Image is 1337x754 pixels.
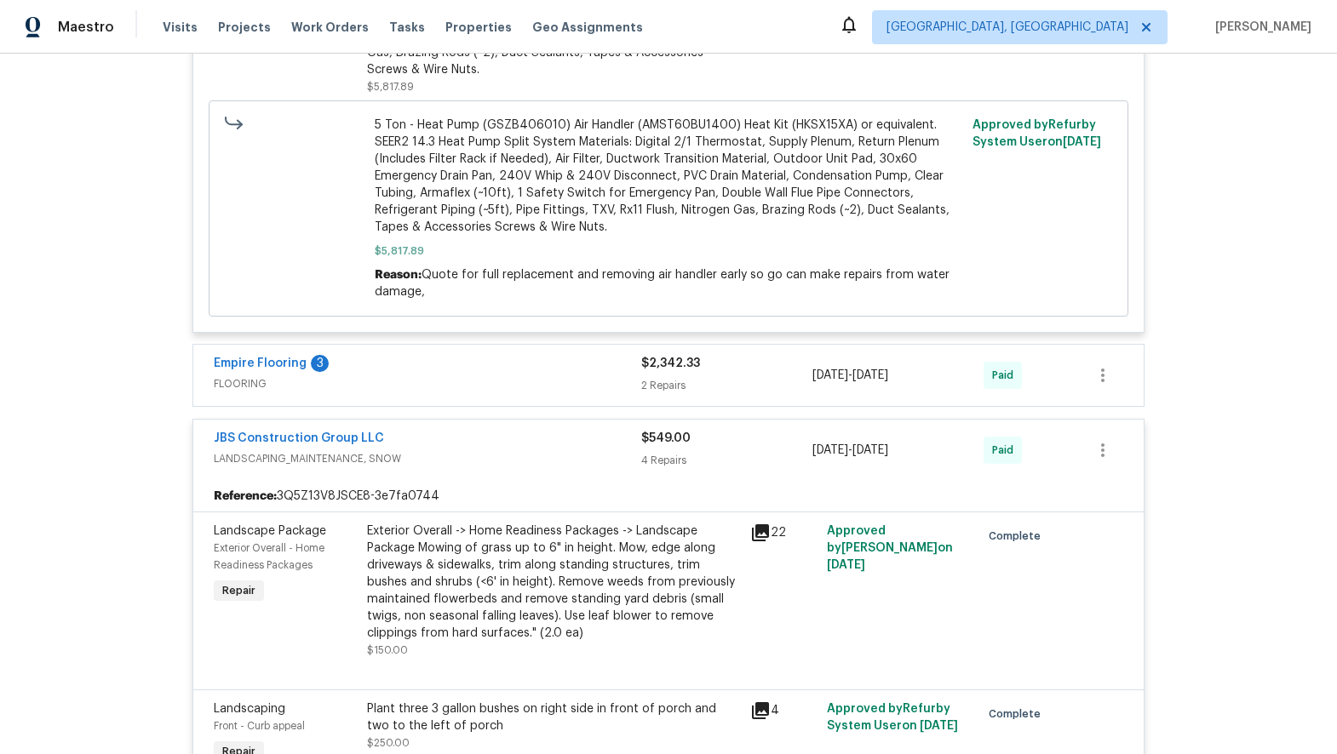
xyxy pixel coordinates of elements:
[214,432,384,444] a: JBS Construction Group LLC
[827,703,958,732] span: Approved by Refurby System User on
[58,19,114,36] span: Maestro
[641,452,812,469] div: 4 Repairs
[852,444,888,456] span: [DATE]
[641,357,700,369] span: $2,342.33
[920,720,958,732] span: [DATE]
[641,377,812,394] div: 2 Repairs
[887,19,1128,36] span: [GEOGRAPHIC_DATA], [GEOGRAPHIC_DATA]
[389,21,425,33] span: Tasks
[827,525,953,571] span: Approved by [PERSON_NAME] on
[214,543,324,570] span: Exterior Overall - Home Readiness Packages
[1208,19,1311,36] span: [PERSON_NAME]
[214,721,305,731] span: Front - Curb appeal
[812,369,848,381] span: [DATE]
[311,355,329,372] div: 3
[193,481,1144,511] div: 3Q5Z13V8JSCE8-3e7fa0744
[214,525,326,537] span: Landscape Package
[852,369,888,381] span: [DATE]
[989,528,1047,545] span: Complete
[750,700,817,721] div: 4
[367,738,410,748] span: $250.00
[992,442,1020,459] span: Paid
[989,705,1047,723] span: Complete
[532,19,643,36] span: Geo Assignments
[163,19,198,36] span: Visits
[445,19,512,36] span: Properties
[827,559,865,571] span: [DATE]
[367,700,740,734] div: Plant three 3 gallon bushes on right side in front of porch and two to the left of porch
[367,82,414,92] span: $5,817.89
[215,582,262,599] span: Repair
[218,19,271,36] span: Projects
[214,488,277,505] b: Reference:
[367,523,740,642] div: Exterior Overall -> Home Readiness Packages -> Landscape Package Mowing of grass up to 6" in heig...
[1063,136,1101,148] span: [DATE]
[367,645,408,655] span: $150.00
[812,442,888,459] span: -
[375,243,963,260] span: $5,817.89
[291,19,369,36] span: Work Orders
[375,117,963,236] span: 5 Ton - Heat Pump (GSZB406010) Air Handler (AMST60BU1400) Heat Kit (HKSX15XA) or equivalent. SEER...
[992,367,1020,384] span: Paid
[973,119,1101,148] span: Approved by Refurby System User on
[375,269,422,281] span: Reason:
[214,450,641,467] span: LANDSCAPING_MAINTENANCE, SNOW
[812,444,848,456] span: [DATE]
[214,357,307,369] a: Empire Flooring
[214,375,641,392] span: FLOORING
[375,269,950,298] span: Quote for full replacement and removing air handler early so go can make repairs from water damage,
[812,367,888,384] span: -
[750,523,817,543] div: 22
[641,432,691,444] span: $549.00
[214,703,285,715] span: Landscaping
